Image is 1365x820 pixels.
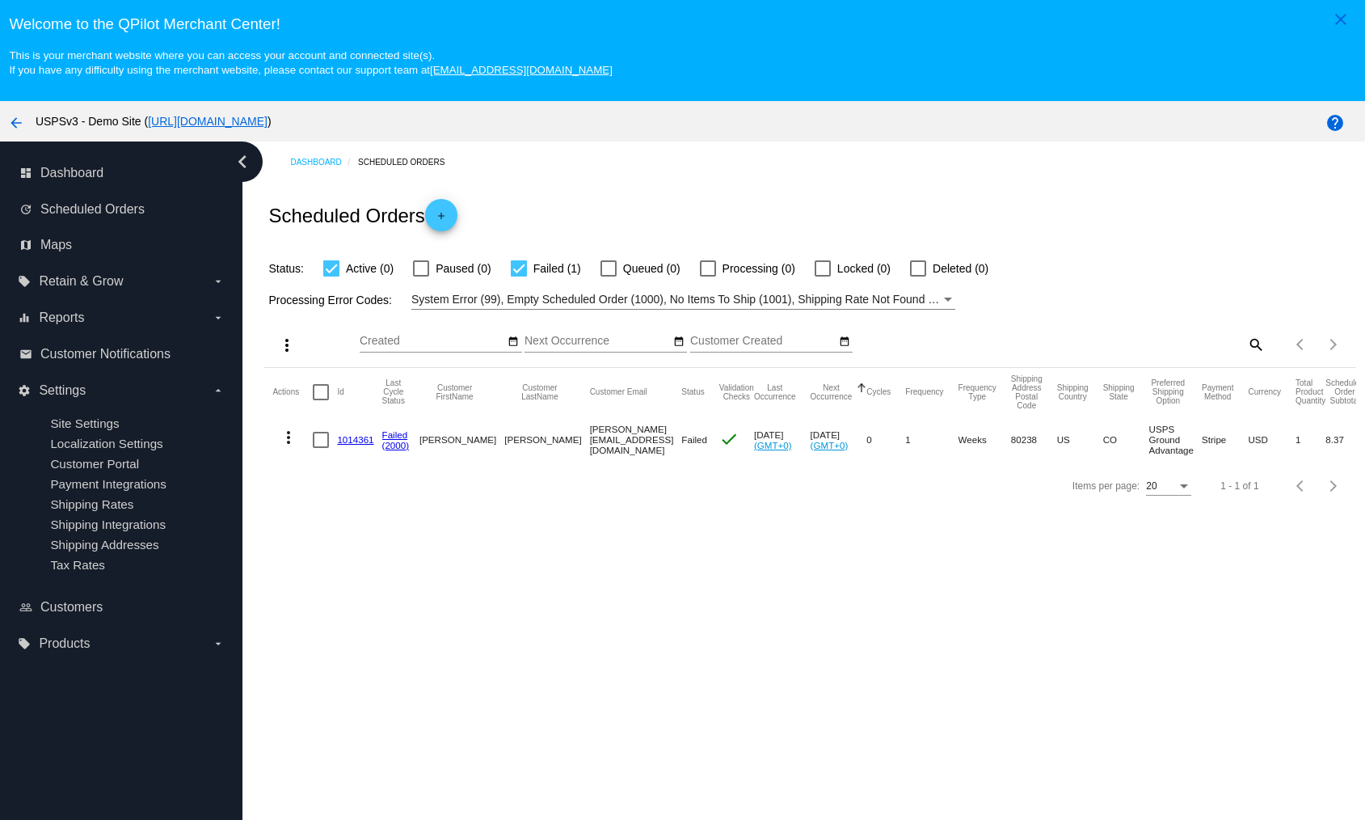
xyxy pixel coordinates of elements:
[504,416,589,463] mat-cell: [PERSON_NAME]
[1146,481,1191,492] mat-select: Items per page:
[1103,383,1135,401] button: Change sorting for ShippingState
[212,637,225,650] i: arrow_drop_down
[50,497,133,511] a: Shipping Rates
[272,368,313,416] mat-header-cell: Actions
[337,387,343,397] button: Change sorting for Id
[432,210,451,230] mat-icon: add
[1149,378,1187,405] button: Change sorting for PreferredShippingOption
[623,259,680,278] span: Queued (0)
[279,428,298,447] mat-icon: more_vert
[723,259,795,278] span: Processing (0)
[811,440,849,450] a: (GMT+0)
[1202,416,1248,463] mat-cell: Stripe
[358,150,459,175] a: Scheduled Orders
[382,378,405,405] button: Change sorting for LastProcessingCycleId
[1331,10,1350,29] mat-icon: close
[277,336,297,355] mat-icon: more_vert
[50,416,119,430] span: Site Settings
[1149,416,1202,463] mat-cell: USPS Ground Advantage
[754,383,796,401] button: Change sorting for LastOccurrenceUtc
[40,166,103,180] span: Dashboard
[9,15,1355,33] h3: Welcome to the QPilot Merchant Center!
[508,336,519,349] mat-icon: date_range
[40,238,72,252] span: Maps
[1146,480,1156,492] span: 20
[18,311,31,324] i: equalizer
[1072,480,1140,492] div: Items per page:
[50,477,166,491] a: Payment Integrations
[40,347,171,361] span: Customer Notifications
[50,518,166,531] a: Shipping Integrations
[18,275,31,288] i: local_offer
[40,600,103,615] span: Customers
[1103,416,1149,463] mat-cell: CO
[690,335,836,348] input: Customer Created
[1011,416,1057,463] mat-cell: 80238
[39,636,90,651] span: Products
[19,203,32,216] i: update
[504,383,575,401] button: Change sorting for CustomerLastName
[212,311,225,324] i: arrow_drop_down
[19,160,225,186] a: dashboard Dashboard
[268,294,392,306] span: Processing Error Codes:
[1325,113,1345,133] mat-icon: help
[419,383,490,401] button: Change sorting for CustomerFirstName
[50,457,139,471] a: Customer Portal
[19,601,32,614] i: people_outline
[19,348,32,361] i: email
[18,637,31,650] i: local_offer
[681,387,704,397] button: Change sorting for Status
[419,416,504,463] mat-cell: [PERSON_NAME]
[958,416,1011,463] mat-cell: Weeks
[19,167,32,180] i: dashboard
[905,416,958,463] mat-cell: 1
[837,259,891,278] span: Locked (0)
[268,199,457,231] h2: Scheduled Orders
[1057,416,1103,463] mat-cell: US
[1317,328,1350,361] button: Next page
[1248,416,1295,463] mat-cell: USD
[382,429,408,440] a: Failed
[754,440,792,450] a: (GMT+0)
[1220,480,1258,492] div: 1 - 1 of 1
[866,387,891,397] button: Change sorting for Cycles
[681,434,707,445] span: Failed
[430,64,613,76] a: [EMAIL_ADDRESS][DOMAIN_NAME]
[39,274,123,289] span: Retain & Grow
[1317,470,1350,502] button: Next page
[1057,383,1089,401] button: Change sorting for ShippingCountry
[905,387,943,397] button: Change sorting for Frequency
[411,290,955,310] mat-select: Filter by Processing Error Codes
[19,232,225,258] a: map Maps
[1295,416,1325,463] mat-cell: 1
[40,202,145,217] span: Scheduled Orders
[19,197,225,222] a: update Scheduled Orders
[337,434,373,445] a: 1014361
[50,558,105,572] a: Tax Rates
[1011,374,1043,410] button: Change sorting for ShippingPostcode
[360,335,505,348] input: Created
[19,594,225,620] a: people_outline Customers
[6,113,26,133] mat-icon: arrow_back
[212,275,225,288] i: arrow_drop_down
[268,262,304,275] span: Status:
[1325,378,1363,405] button: Change sorting for Subtotal
[673,336,685,349] mat-icon: date_range
[1285,328,1317,361] button: Previous page
[148,115,268,128] a: [URL][DOMAIN_NAME]
[19,239,32,251] i: map
[590,387,647,397] button: Change sorting for CustomerEmail
[212,384,225,397] i: arrow_drop_down
[719,368,754,416] mat-header-cell: Validation Checks
[525,335,670,348] input: Next Occurrence
[50,538,158,552] a: Shipping Addresses
[50,437,162,450] a: Localization Settings
[436,259,491,278] span: Paused (0)
[9,49,612,76] small: This is your merchant website where you can access your account and connected site(s). If you hav...
[958,383,996,401] button: Change sorting for FrequencyType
